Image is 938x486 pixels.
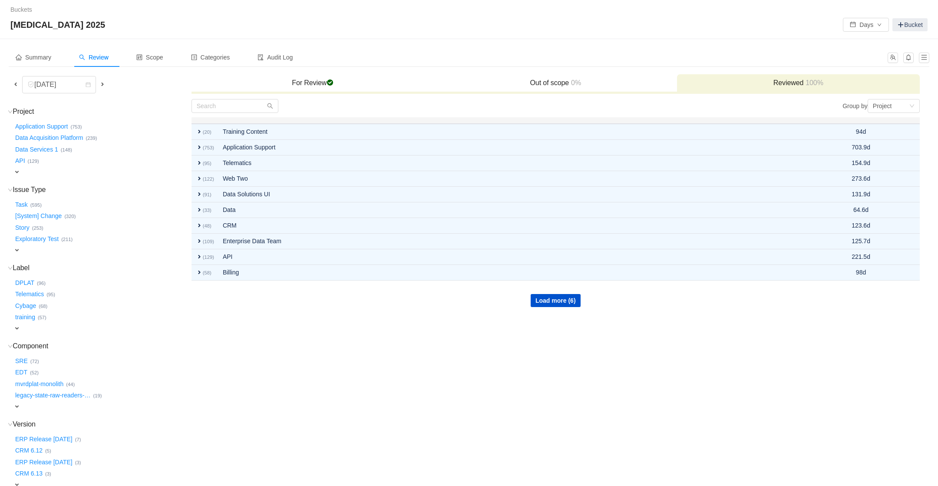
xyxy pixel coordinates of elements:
td: 703.9d [847,140,875,155]
span: expand [196,175,203,182]
span: expand [196,206,203,213]
i: icon: profile [191,54,197,60]
small: (122) [203,176,214,182]
button: icon: bell [903,53,914,63]
button: ERP Release [DATE] [13,455,75,469]
i: icon: home [16,54,22,60]
small: (5) [45,448,51,453]
span: expand [196,191,203,198]
span: 0% [569,79,581,86]
td: 98d [847,265,875,281]
small: (33) [203,208,211,213]
span: checked [327,79,334,86]
i: icon: safety [27,81,34,88]
small: (753) [203,145,214,150]
button: ERP Release [DATE] [13,432,75,446]
small: (148) [61,147,72,152]
span: expand [196,238,203,245]
small: (239) [86,136,97,141]
td: Training Content [218,124,776,140]
small: (68) [39,304,47,309]
span: expand [13,325,20,332]
td: Billing [218,265,776,281]
h3: Version [13,420,191,429]
div: [DATE] [27,76,65,93]
span: expand [196,253,203,260]
td: 131.9d [847,187,875,202]
td: CRM [218,218,776,234]
button: Application Support [13,119,70,133]
button: Exploratory Test [13,232,61,246]
h3: Issue Type [13,185,191,194]
small: (52) [30,370,39,375]
h3: Component [13,342,191,350]
i: icon: search [267,103,273,109]
button: Telematics [13,288,46,301]
button: SRE [13,354,30,368]
span: expand [196,222,203,229]
small: (253) [32,225,43,231]
button: Cybage [13,299,39,313]
i: icon: down [8,109,13,114]
span: expand [196,128,203,135]
small: (753) [70,124,82,129]
small: (211) [61,237,73,242]
i: icon: audit [258,54,264,60]
small: (57) [38,315,46,320]
span: expand [196,144,203,151]
span: expand [196,269,203,276]
small: (48) [203,223,211,228]
small: (129) [28,159,39,164]
button: CRM 6.13 [13,467,45,481]
small: (95) [46,292,55,297]
small: (109) [203,239,214,244]
small: (44) [66,382,75,387]
span: expand [13,247,20,254]
td: API [218,249,776,265]
td: 94d [847,124,875,140]
i: icon: down [8,422,13,427]
span: expand [13,403,20,410]
span: Review [79,54,109,61]
td: 125.7d [847,234,875,249]
button: icon: calendarDaysicon: down [843,18,889,32]
button: [System] Change [13,209,64,223]
button: Load more (6) [531,294,581,307]
span: expand [196,159,203,166]
i: icon: down [8,266,13,271]
button: DPLAT [13,276,37,290]
small: (3) [75,460,81,465]
h3: Reviewed [681,79,915,87]
small: (19) [93,393,102,398]
td: Application Support [218,140,776,155]
small: (129) [203,255,214,260]
small: (320) [64,214,76,219]
small: (3) [45,471,51,476]
td: 154.9d [847,155,875,171]
button: Task [13,198,30,212]
input: Search [192,99,278,113]
span: Summary [16,54,51,61]
button: legacy-state-raw-readers-… [13,389,93,403]
span: expand [13,169,20,175]
td: Web Two [218,171,776,187]
h3: Project [13,107,191,116]
td: Enterprise Data Team [218,234,776,249]
button: mvrdplat-monolith [13,377,66,391]
button: API [13,154,28,168]
small: (95) [203,161,211,166]
button: Data Services 1 [13,142,61,156]
i: icon: control [136,54,142,60]
button: training [13,311,38,324]
td: Data [218,202,776,218]
small: (595) [30,202,42,208]
i: icon: calendar [86,82,91,88]
span: Audit Log [258,54,293,61]
div: Project [873,99,892,112]
h3: Out of scope [439,79,673,87]
button: Story [13,221,32,235]
a: Bucket [892,18,928,31]
i: icon: down [8,188,13,192]
button: icon: menu [919,53,929,63]
small: (72) [30,359,39,364]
